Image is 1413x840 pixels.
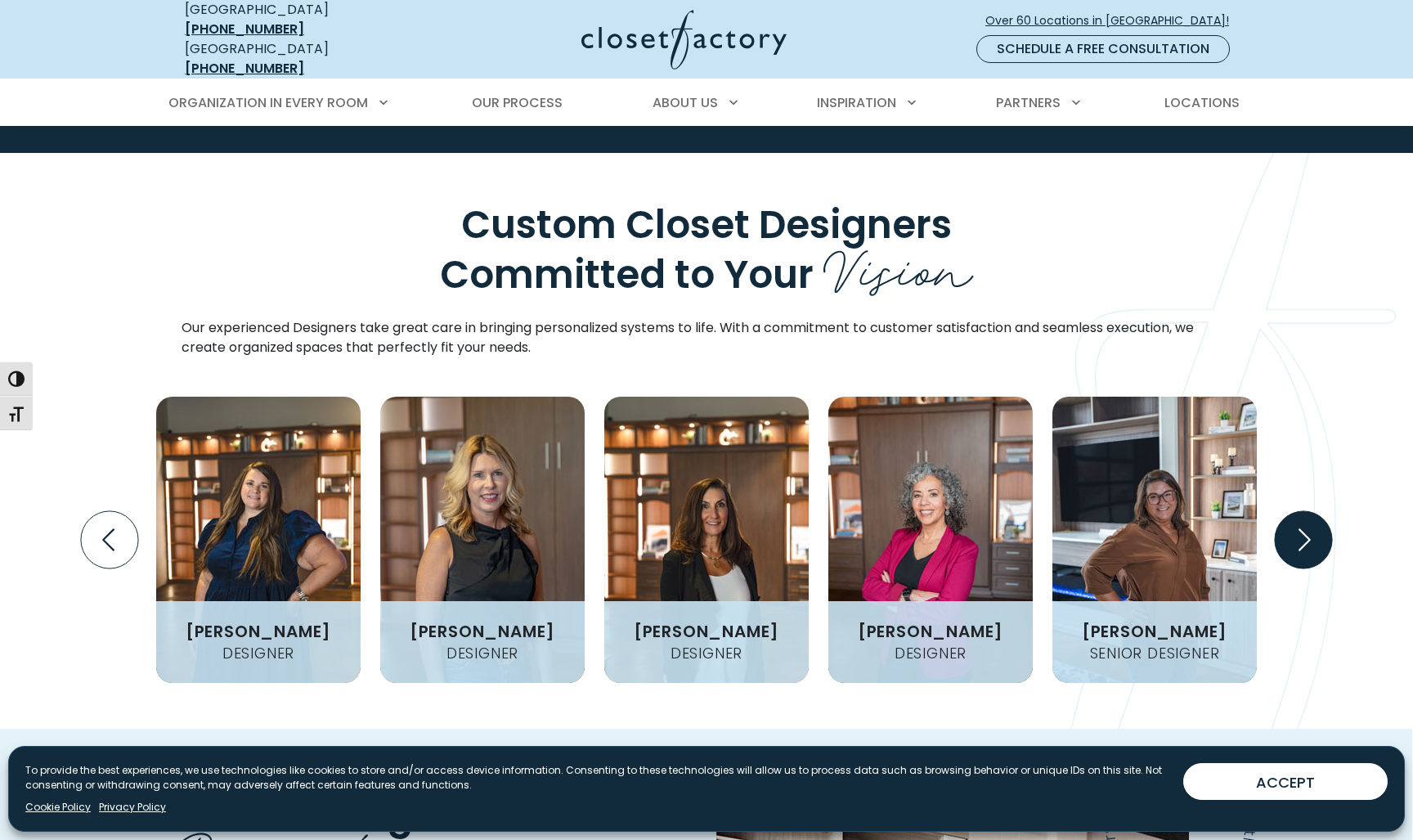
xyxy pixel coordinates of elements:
[185,39,422,79] div: [GEOGRAPHIC_DATA]
[25,763,1170,793] p: To provide the best experiences, we use technologies like cookies to store and/or access device i...
[823,225,974,306] span: Vision
[403,623,562,640] h3: [PERSON_NAME]
[440,646,525,661] h4: Designer
[1183,763,1388,800] button: ACCEPT
[461,198,952,251] span: Custom Closet Designers
[888,646,973,661] h4: Designer
[664,646,749,661] h4: Designer
[99,800,166,815] a: Privacy Policy
[25,800,91,815] a: Cookie Policy
[216,646,301,661] h4: Designer
[817,93,896,112] span: Inspiration
[1075,623,1234,640] h3: [PERSON_NAME]
[627,623,786,640] h3: [PERSON_NAME]
[828,397,1033,683] img: Closet Factory South Carolina Dawn Costello
[653,93,718,112] span: About Us
[380,397,585,683] img: Closet Factory South Carolina Ann Pittman
[168,93,368,112] span: Organization in Every Room
[182,318,1231,357] p: Our experienced Designers take great care in bringing personalized systems to life. With a commit...
[996,93,1061,112] span: Partners
[985,7,1243,35] a: Over 60 Locations in [GEOGRAPHIC_DATA]!
[604,397,809,683] img: Closet Factory South Carolina Frances Morrison
[156,397,361,683] img: Closet Factory South Carolina Sarah Smith
[472,93,563,112] span: Our Process
[976,35,1230,63] a: Schedule a Free Consultation
[185,20,304,38] a: [PHONE_NUMBER]
[851,623,1010,640] h3: [PERSON_NAME]
[1083,646,1227,661] h4: Senior Designer
[74,505,145,575] button: Previous slide
[581,10,787,70] img: Closet Factory Logo
[985,12,1242,29] span: Over 60 Locations in [GEOGRAPHIC_DATA]!
[179,623,338,640] h3: [PERSON_NAME]
[1268,505,1339,575] button: Next slide
[157,80,1256,126] nav: Primary Menu
[185,59,304,78] a: [PHONE_NUMBER]
[1164,93,1240,112] span: Locations
[440,248,814,301] span: Committed to Your
[1052,397,1257,683] img: Closet Factory South Carolina Carolyn Houk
